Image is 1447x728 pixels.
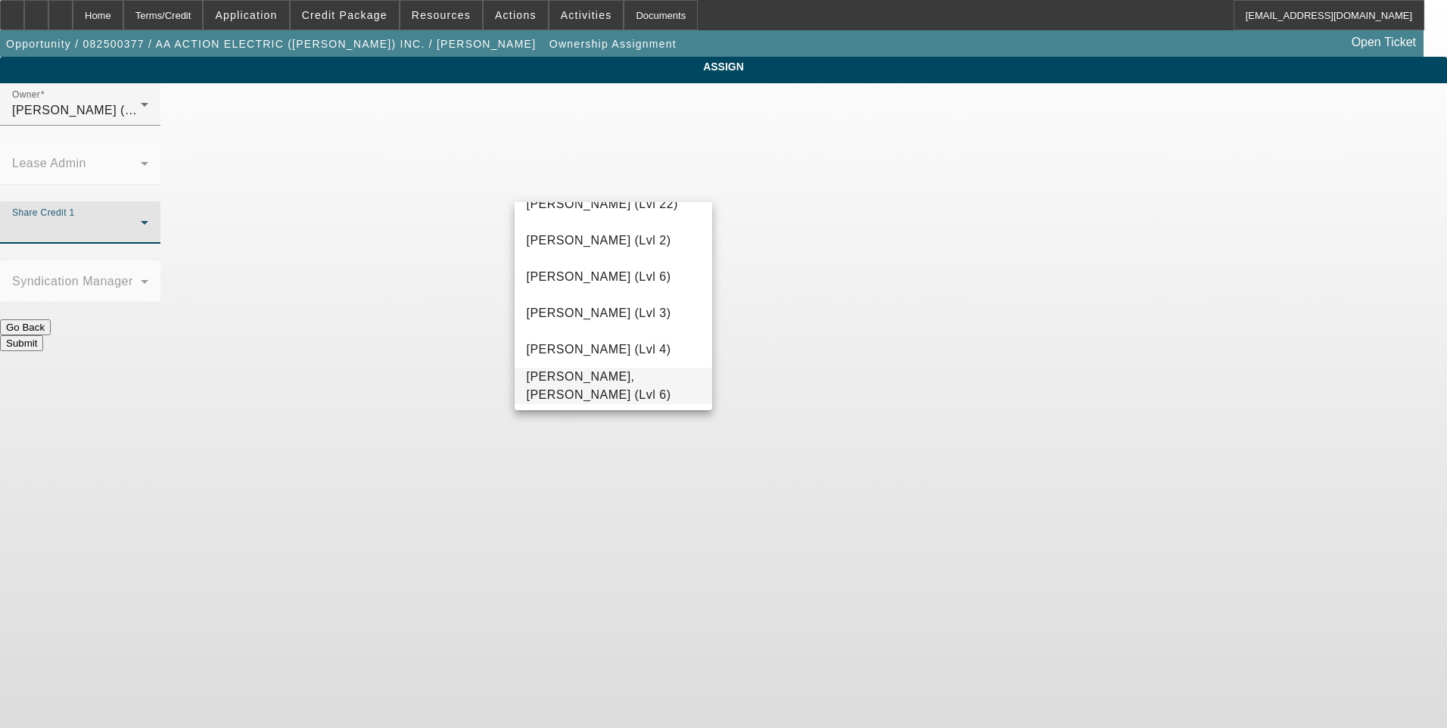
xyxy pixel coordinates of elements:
span: [PERSON_NAME] (Lvl 6) [527,268,671,286]
span: [PERSON_NAME] (Lvl 22) [527,195,678,213]
span: [PERSON_NAME] (Lvl 3) [527,304,671,322]
span: [PERSON_NAME], [PERSON_NAME] (Lvl 6) [527,368,701,404]
span: [PERSON_NAME] (Lvl 2) [527,232,671,250]
span: [PERSON_NAME] (Lvl 4) [527,341,671,359]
